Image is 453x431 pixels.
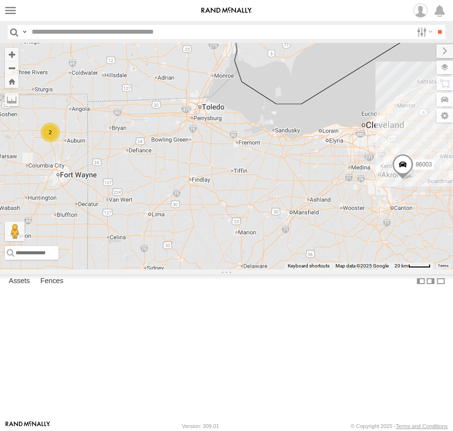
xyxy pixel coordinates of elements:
label: Search Query [20,25,28,39]
span: Map data ©2025 Google [335,263,389,268]
label: Hide Summary Table [436,274,446,288]
div: © Copyright 2025 - [351,423,448,429]
img: rand-logo.svg [201,7,252,14]
a: Visit our Website [5,421,50,431]
button: Map Scale: 20 km per 42 pixels [392,263,433,269]
div: Version: 309.01 [182,423,219,429]
button: Zoom in [5,48,19,61]
label: Map Settings [436,109,453,123]
label: Fences [36,275,68,288]
span: 20 km [394,263,408,268]
button: Keyboard shortcuts [288,263,330,269]
button: Drag Pegman onto the map to open Street View [5,222,24,241]
label: Search Filter Options [413,25,434,39]
label: Measure [5,93,19,106]
a: Terms and Conditions [396,423,448,429]
button: Zoom out [5,61,19,75]
span: 86003 [415,161,432,168]
a: Terms (opens in new tab) [438,264,449,267]
button: Zoom Home [5,75,19,88]
label: Dock Summary Table to the Left [416,274,426,288]
div: 2 [40,123,60,142]
label: Assets [4,275,35,288]
label: Dock Summary Table to the Right [426,274,435,288]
